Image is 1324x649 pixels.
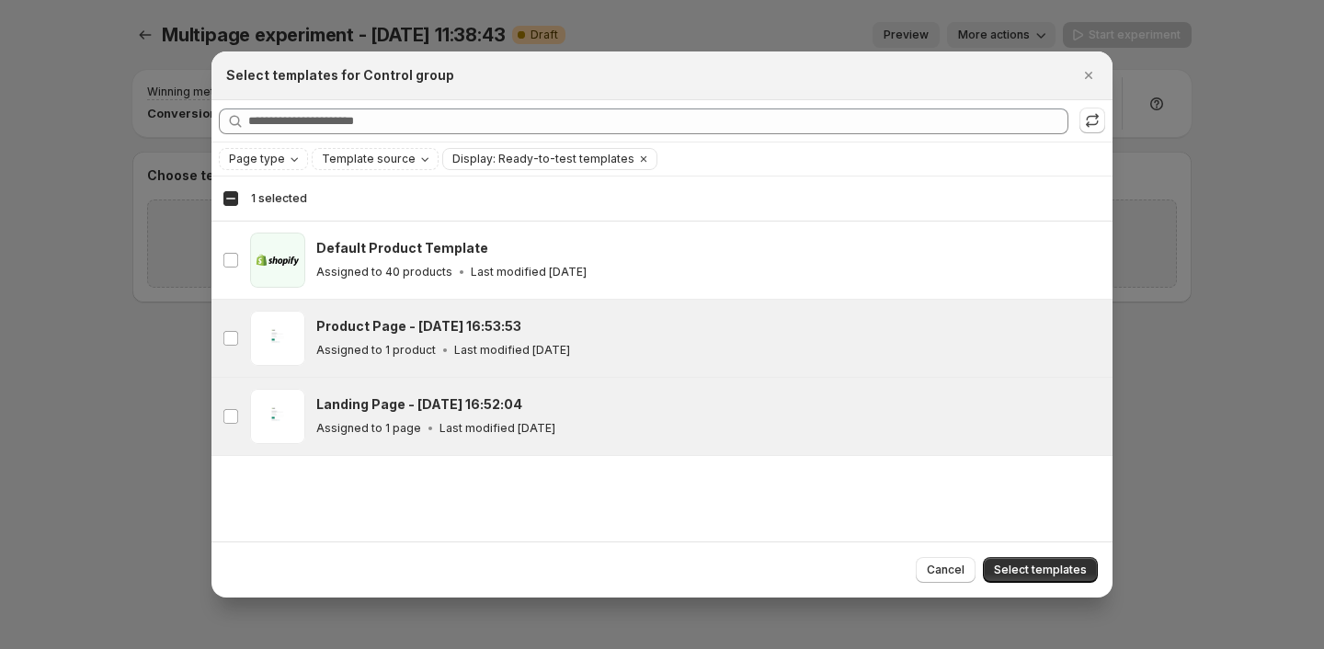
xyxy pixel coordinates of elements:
[927,563,964,577] span: Cancel
[226,66,454,85] h2: Select templates for Control group
[250,233,305,288] img: Default Product Template
[316,317,521,336] h3: Product Page - [DATE] 16:53:53
[452,152,634,166] span: Display: Ready-to-test templates
[443,149,634,169] button: Display: Ready-to-test templates
[316,265,452,279] p: Assigned to 40 products
[471,265,587,279] p: Last modified [DATE]
[983,557,1098,583] button: Select templates
[251,191,307,206] span: 1 selected
[454,343,570,358] p: Last modified [DATE]
[634,149,653,169] button: Clear
[316,395,522,414] h3: Landing Page - [DATE] 16:52:04
[916,557,976,583] button: Cancel
[313,149,438,169] button: Template source
[220,149,307,169] button: Page type
[1076,63,1101,88] button: Close
[994,563,1087,577] span: Select templates
[229,152,285,166] span: Page type
[316,343,436,358] p: Assigned to 1 product
[439,421,555,436] p: Last modified [DATE]
[322,152,416,166] span: Template source
[316,239,488,257] h3: Default Product Template
[316,421,421,436] p: Assigned to 1 page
